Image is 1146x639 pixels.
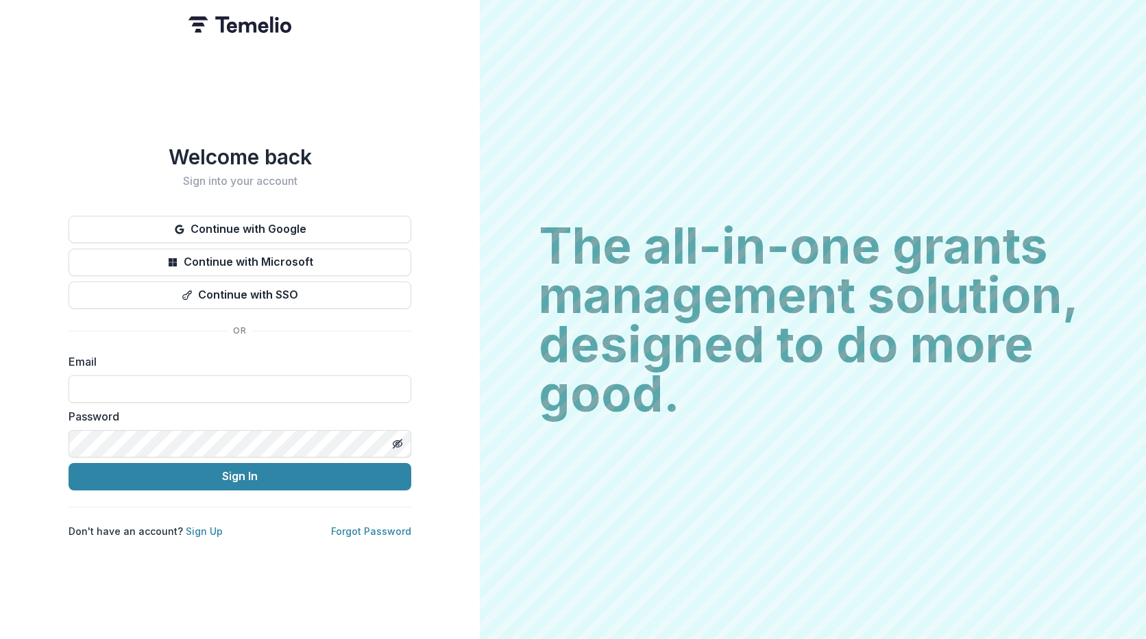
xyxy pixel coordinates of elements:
label: Password [69,408,403,425]
button: Sign In [69,463,411,490]
h2: Sign into your account [69,175,411,188]
button: Continue with Microsoft [69,249,411,276]
h1: Welcome back [69,145,411,169]
a: Sign Up [186,525,223,537]
button: Continue with Google [69,216,411,243]
p: Don't have an account? [69,524,223,538]
button: Continue with SSO [69,281,411,309]
button: Toggle password visibility [387,433,409,455]
label: Email [69,353,403,370]
a: Forgot Password [331,525,411,537]
img: Temelio [188,16,291,33]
